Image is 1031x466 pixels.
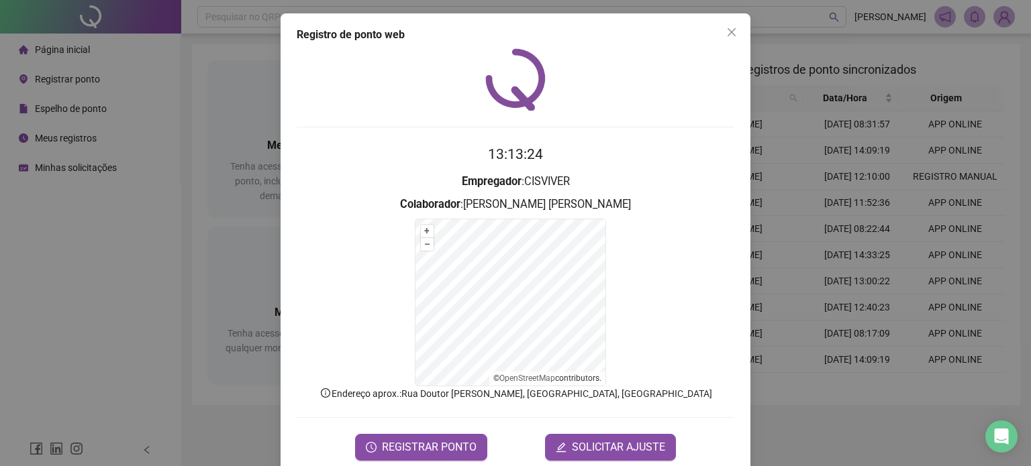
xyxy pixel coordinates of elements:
[985,420,1018,453] div: Open Intercom Messenger
[355,434,487,461] button: REGISTRAR PONTO
[721,21,742,43] button: Close
[382,439,477,455] span: REGISTRAR PONTO
[366,442,377,453] span: clock-circle
[297,27,734,43] div: Registro de ponto web
[320,387,332,399] span: info-circle
[572,439,665,455] span: SOLICITAR AJUSTE
[485,48,546,111] img: QRPoint
[488,146,543,162] time: 13:13:24
[297,173,734,190] h3: : CISVIVER
[545,434,676,461] button: editSOLICITAR AJUSTE
[556,442,567,453] span: edit
[297,196,734,213] h3: : [PERSON_NAME] [PERSON_NAME]
[726,27,737,38] span: close
[421,238,434,251] button: –
[400,198,460,211] strong: Colaborador
[462,175,522,188] strong: Empregador
[421,225,434,237] button: +
[493,373,601,383] li: © contributors.
[297,386,734,401] p: Endereço aprox. : Rua Doutor [PERSON_NAME], [GEOGRAPHIC_DATA], [GEOGRAPHIC_DATA]
[499,373,555,383] a: OpenStreetMap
